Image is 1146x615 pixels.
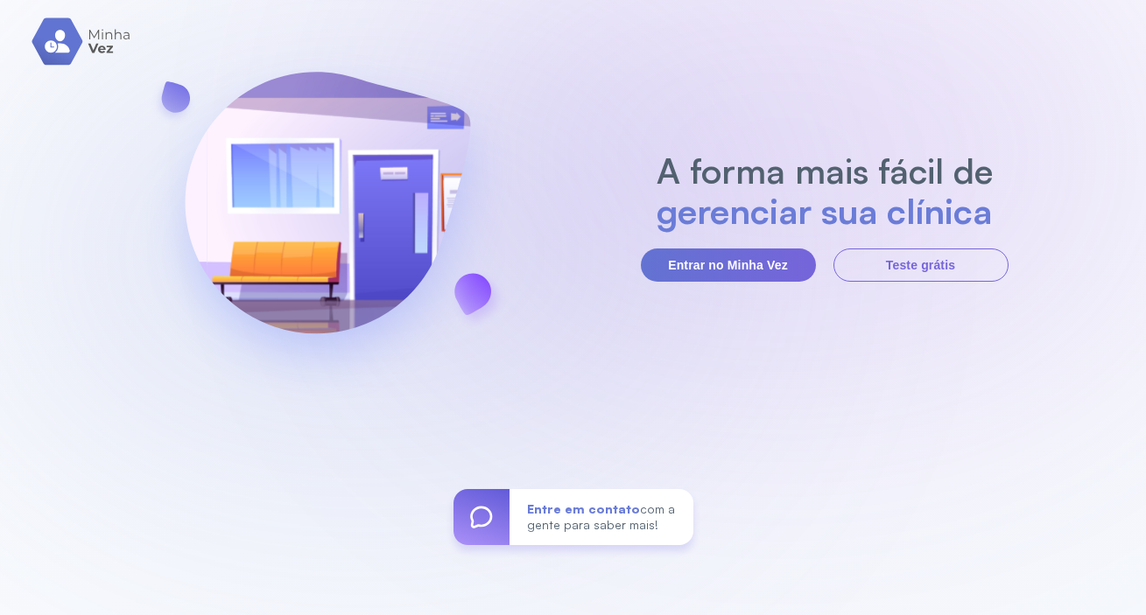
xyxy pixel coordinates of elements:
h2: A forma mais fácil de [647,150,1002,191]
button: Teste grátis [833,248,1009,282]
button: Entrar no Minha Vez [641,248,816,282]
span: Entre em contato [527,501,640,516]
h2: gerenciar sua clínica [647,191,1002,231]
div: com a gente para saber mais! [510,489,693,545]
img: logo.svg [32,17,132,66]
img: banner-login.svg [138,25,517,406]
a: Entre em contatocom a gente para saber mais! [453,489,693,545]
